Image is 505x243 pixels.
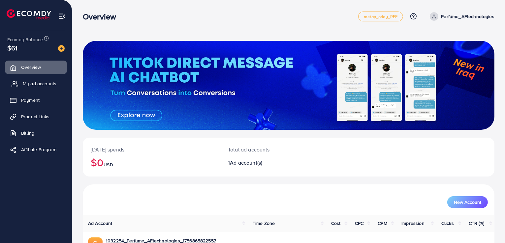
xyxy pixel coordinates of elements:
[5,77,67,90] a: My ad accounts
[23,80,56,87] span: My ad accounts
[5,126,67,140] a: Billing
[230,159,262,166] span: Ad account(s)
[91,156,212,169] h2: $0
[7,36,43,43] span: Ecomdy Balance
[88,220,112,227] span: Ad Account
[83,12,121,21] h3: Overview
[21,97,40,103] span: Payment
[5,110,67,123] a: Product Links
[441,220,454,227] span: Clicks
[364,14,397,19] span: metap_oday_REF
[447,196,488,208] button: New Account
[228,146,315,153] p: Total ad accounts
[331,220,341,227] span: Cost
[104,161,113,168] span: USD
[427,12,494,21] a: Perfume_AFtechnologies
[228,160,315,166] h2: 1
[358,12,403,21] a: metap_oday_REF
[454,200,481,204] span: New Account
[378,220,387,227] span: CPM
[58,13,66,20] img: menu
[21,64,41,70] span: Overview
[91,146,212,153] p: [DATE] spends
[5,94,67,107] a: Payment
[5,143,67,156] a: Affiliate Program
[401,220,425,227] span: Impression
[21,130,34,136] span: Billing
[355,220,363,227] span: CPC
[7,43,17,53] span: $61
[21,146,56,153] span: Affiliate Program
[441,13,494,20] p: Perfume_AFtechnologies
[7,9,51,19] img: logo
[469,220,484,227] span: CTR (%)
[58,45,65,52] img: image
[5,61,67,74] a: Overview
[21,113,49,120] span: Product Links
[253,220,275,227] span: Time Zone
